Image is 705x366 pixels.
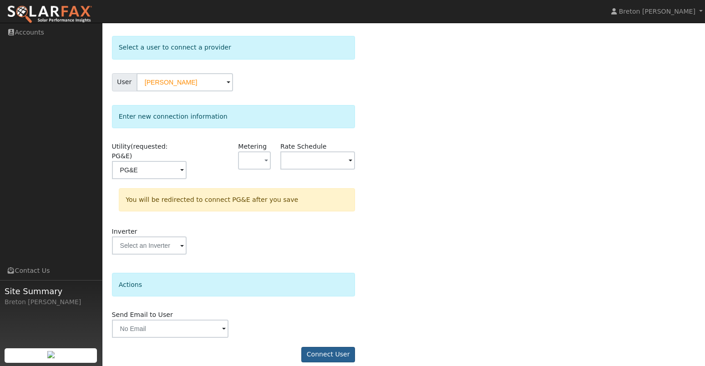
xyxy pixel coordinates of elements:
[112,143,168,160] span: (requested: PG&E)
[119,188,355,211] div: You will be redirected to connect PG&E after you save
[301,347,355,362] button: Connect User
[619,8,695,15] span: Breton [PERSON_NAME]
[112,142,187,161] label: Utility
[112,36,355,59] div: Select a user to connect a provider
[7,5,92,24] img: SolarFax
[112,161,187,179] input: Select a Utility
[112,310,173,320] label: Send Email to User
[112,105,355,128] div: Enter new connection information
[112,236,187,255] input: Select an Inverter
[47,351,55,358] img: retrieve
[238,142,267,151] label: Metering
[280,142,326,151] label: Rate Schedule
[5,297,97,307] div: Breton [PERSON_NAME]
[5,285,97,297] span: Site Summary
[137,73,233,91] input: Select a User
[112,320,229,338] input: No Email
[112,273,355,296] div: Actions
[112,227,137,236] label: Inverter
[112,73,137,91] span: User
